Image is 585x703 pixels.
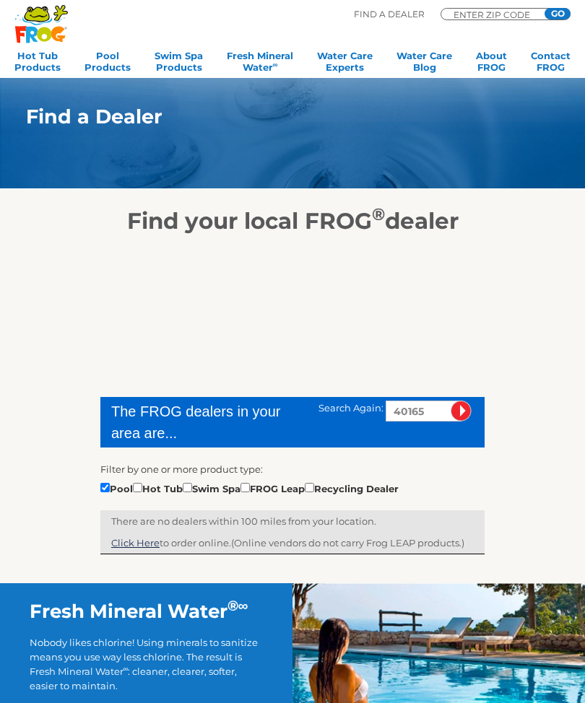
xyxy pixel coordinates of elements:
[30,635,264,702] p: Nobody likes chlorine! Using minerals to sanitize means you use way less chlorine. The result is ...
[84,50,131,79] a: PoolProducts
[111,514,474,528] p: There are no dealers within 100 miles from your location.
[452,11,539,18] input: Zip Code Form
[396,50,452,79] a: Water CareBlog
[26,105,523,128] h1: Find a Dealer
[318,402,383,414] span: Search Again:
[227,50,293,79] a: Fresh MineralWater∞
[545,8,571,19] input: GO
[354,8,425,21] p: Find A Dealer
[111,537,160,549] a: Click Here
[476,50,507,79] a: AboutFROG
[372,204,385,224] sup: ®
[123,665,129,673] sup: ∞
[100,462,263,476] label: Filter by one or more product type:
[531,50,571,79] a: ContactFROG
[111,536,474,550] p: (Online vendors do not carry Frog LEAP products.)
[227,597,238,614] sup: ®
[111,537,231,549] span: to order online.
[273,61,278,69] sup: ∞
[14,50,61,79] a: Hot TubProducts
[451,401,472,422] input: Submit
[100,480,399,496] div: Pool Hot Tub Swim Spa FROG Leap Recycling Dealer
[30,600,264,623] h2: Fresh Mineral Water
[111,401,298,444] div: The FROG dealers in your area are...
[4,207,581,235] h2: Find your local FROG dealer
[155,50,203,79] a: Swim SpaProducts
[238,597,248,614] sup: ∞
[317,50,373,79] a: Water CareExperts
